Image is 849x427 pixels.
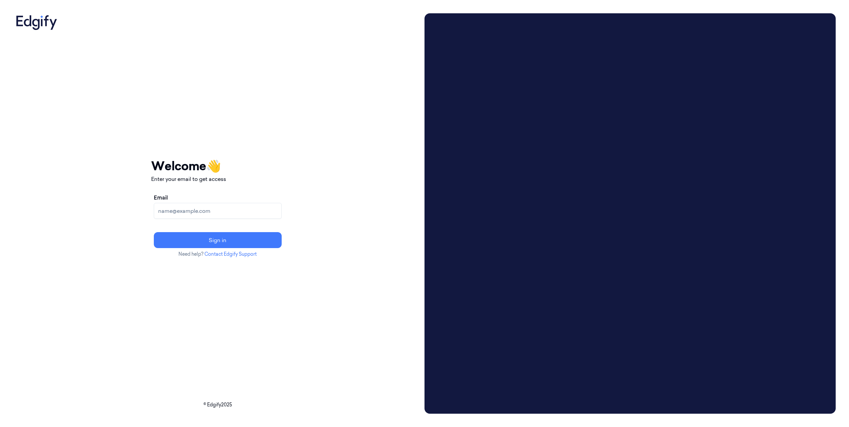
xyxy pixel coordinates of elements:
[204,251,257,257] a: Contact Edgify Support
[154,232,282,248] button: Sign in
[154,203,282,219] input: name@example.com
[154,194,168,202] label: Email
[13,401,422,408] p: © Edgify 2025
[151,175,284,183] p: Enter your email to get access
[151,251,284,258] p: Need help?
[151,157,284,175] h1: Welcome 👋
